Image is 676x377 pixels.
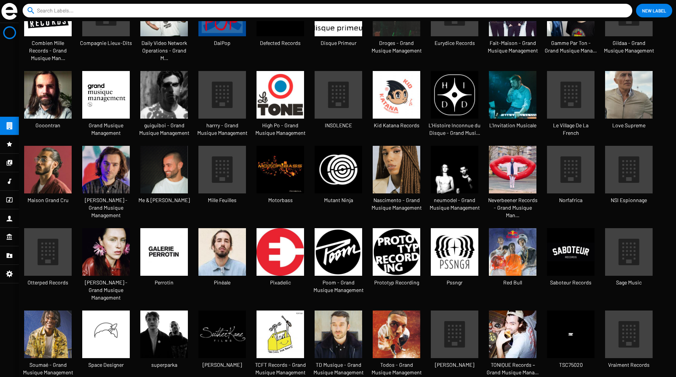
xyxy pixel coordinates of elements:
img: avatars-000195342118-aql7fg-t500x500.jpg [257,71,304,119]
span: [PERSON_NAME] - Grand Musique Management [77,196,135,219]
a: L'Histoire Inconnue du Disque - Grand Musi… [426,71,484,146]
span: Pixadelic [251,279,309,286]
span: Mille Feuilles [193,196,251,204]
a: neumodel - Grand Musique Management [426,146,484,221]
a: L'Invitation Musicale [484,71,542,138]
span: Gamme Par Ton - Grand Musique Mana… [542,39,600,54]
img: 9f14ffc8-1e86-45ea-b906-9485bfb920a7.jpg [257,311,304,358]
a: Motorbass [251,146,309,213]
span: TSC75020 [542,361,600,369]
img: Guillaume_Ferran_credit_Clemence_Losfeld.jpeg [140,71,188,119]
img: 72q4XprJ_400x400.jpg [547,228,595,276]
span: Droges - Grand Musique Management [367,39,426,54]
img: Space-Designer-Logo-Ball-03.jpg [82,311,130,358]
a: Norfafrica [542,146,600,213]
span: Defected Records [251,39,309,47]
span: Todos - Grand Musique Management [367,361,426,376]
a: Le Village De La French [542,71,600,146]
span: Otterped Records [19,279,77,286]
a: Perrotin [135,228,193,295]
img: MOTORBASS_PANSOUL_COVER_2000x2000px.jpg [257,146,304,193]
a: harrry - Grand Musique Management [193,71,251,146]
span: Poom - Grand Musique Management [309,279,367,294]
span: Sage Music [600,279,658,286]
a: Kid Katana Records [367,71,426,138]
a: [PERSON_NAME] - Grand Musique Management [77,146,135,228]
span: Saboteur Records [542,279,600,286]
span: Pinéale [193,279,251,286]
span: High Po - Grand Musique Management [251,122,309,137]
img: Yndi.jpg [373,146,420,193]
img: deen-burbigo-retour-decembre.jpeg [24,146,72,193]
img: grand-sigle.svg [2,3,17,20]
a: Nascimento - Grand Musique Management [367,146,426,221]
img: unnamed.jpg [315,228,362,276]
a: Mutant Ninja [309,146,367,213]
span: Gildaa - Grand Musique Management [600,39,658,54]
span: [PERSON_NAME] [193,361,251,369]
span: DaiPop [193,39,251,47]
span: Compagnie Lieux-Dits [77,39,135,47]
span: Daily Video Network Operations - Grand M… [135,39,193,62]
button: New Label [636,4,672,17]
span: L'Invitation Musicale [484,122,542,129]
img: B035992-R1-09-27--%28c%29-Merci-de-crediter-Arthur-Couvat.jpg [373,311,420,358]
img: unnamed.jpg [315,146,362,193]
span: Soumaé - Grand Musique Management [19,361,77,376]
span: Nascimento - Grand Musique Management [367,196,426,212]
span: Combien Mille Records - Grand Musique Man… [19,39,77,62]
img: TAURELLE.jpg [24,71,72,119]
a: Gooontran [19,71,77,138]
a: guiguiboi - Grand Musique Management [135,71,193,146]
span: INSOLENCE [309,122,367,129]
img: Redbull.jpg [489,228,536,276]
img: MATIAS_ENAUT_CREDIT-CLEMENT-HARPILLARD.jpeg [82,146,130,193]
a: Me & [PERSON_NAME] [135,146,193,213]
a: INSOLENCE [309,71,367,138]
span: Fait-Maison - Grand Musique Management [484,39,542,54]
a: [PERSON_NAME] - Grand Musique Management [77,228,135,311]
img: 0028544411_10.jpeg [373,71,420,119]
a: Pinéale [193,228,251,295]
a: Poom - Grand Musique Management [309,228,367,303]
img: L-940998-1451239136-1394-png.jpg [198,311,246,358]
img: 000419860025-1-%28merci-de-crediter-Pierre-Ange-Carlotti%29.jpg [82,228,130,276]
img: Galerie_Emmanuel_Perrotin.jpg [140,228,188,276]
input: Search Labels... [37,4,621,17]
span: L'Histoire Inconnue du Disque - Grand Musi… [426,122,484,137]
span: Neverbeener Records - Grand Musique Man… [484,196,542,219]
img: Capture-d-ecran-2023-03-16-a-13-57-15_0.png [140,146,188,193]
img: SOUMAE_4_PHOTO_DE_PRESSE-jpg_0.jpg [24,311,72,358]
a: Red Bull [484,228,542,295]
span: Disque Primeur [309,39,367,47]
a: Saboteur Records [542,228,600,295]
span: guiguiboi - Grand Musique Management [135,122,193,137]
span: neumodel - Grand Musique Management [426,196,484,212]
span: [PERSON_NAME] [426,361,484,369]
img: Bon-Voyage-Organisation---merci-de-crediter-Lionel-Rigal11.jpg [489,71,536,119]
span: TONIQUE Records – Grand Musique Mana… [484,361,542,376]
span: Kid Katana Records [367,122,426,129]
a: Sage Music [600,228,658,295]
span: Space Designer [77,361,135,369]
span: superparka [135,361,193,369]
img: Photo04_4A-%28c%29-Eymeric-Fouchere_0.jpg [315,311,362,358]
img: telechargement-%281%29.jpeg [489,311,536,358]
span: TCFT Records - Grand Musique Management [251,361,309,376]
img: images.png [547,311,595,358]
span: Grand Musique Management [77,122,135,137]
img: GHz2nKFQ.jpeg [431,146,478,193]
span: [PERSON_NAME] - Grand Musique Management [77,279,135,301]
mat-icon: search [26,6,35,15]
span: New Label [642,4,666,17]
span: Eurydice Records [426,39,484,47]
span: NSI Espionnage [600,196,658,204]
span: Norfafrica [542,196,600,204]
span: Gooontran [19,122,77,129]
span: Motorbass [251,196,309,204]
img: telechargement-%281%29.png [82,71,130,119]
a: Pssngr [426,228,484,295]
span: harrry - Grand Musique Management [193,122,251,137]
a: Pixadelic [251,228,309,295]
span: Maison Grand Cru [19,196,77,204]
